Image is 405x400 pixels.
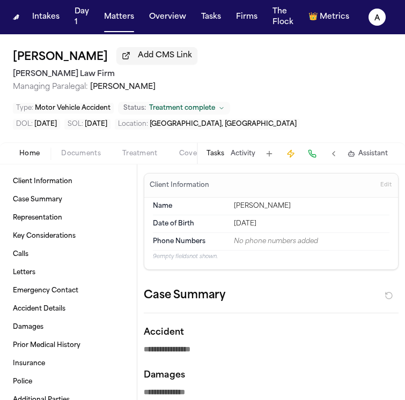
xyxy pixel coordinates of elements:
[115,119,300,130] button: Edit Location: El Paso, TX
[9,246,128,263] a: Calls
[13,250,28,259] span: Calls
[144,287,225,304] h2: Case Summary
[153,220,227,228] dt: Date of Birth
[13,177,72,186] span: Client Information
[262,146,277,161] button: Add Task
[149,104,215,112] span: Treatment complete
[153,253,389,261] p: 9 empty fields not shown.
[122,149,158,158] span: Treatment
[9,209,128,227] a: Representation
[153,202,227,210] dt: Name
[13,83,88,91] span: Managing Paralegal:
[150,121,297,127] span: [GEOGRAPHIC_DATA], [GEOGRAPHIC_DATA]
[268,2,298,32] button: The Flock
[35,105,111,111] span: Motor Vehicle Accident
[13,341,80,350] span: Prior Medical History
[308,12,318,22] span: crown
[148,181,211,190] h3: Client Information
[85,121,107,127] span: [DATE]
[153,237,205,246] span: Phone Numbers
[9,373,128,390] a: Police
[28,7,64,27] button: Intakes
[9,300,128,318] a: Accident Details
[64,119,111,130] button: Edit SOL: 2027-10-06
[348,149,388,158] button: Assistant
[144,369,399,382] p: Damages
[68,121,83,127] span: SOL :
[13,214,62,222] span: Representation
[179,149,212,158] span: Coverage
[19,149,40,158] span: Home
[13,14,19,19] a: Home
[13,49,108,66] button: Edit matter name
[9,282,128,299] a: Emergency Contact
[9,337,128,354] a: Prior Medical History
[374,14,380,22] text: A
[9,191,128,208] a: Case Summary
[9,319,128,336] a: Damages
[197,7,225,27] button: Tasks
[207,149,224,158] button: Tasks
[283,146,298,161] button: Create Immediate Task
[34,121,57,127] span: [DATE]
[13,68,392,81] h2: [PERSON_NAME] Law Firm
[13,232,76,240] span: Key Considerations
[358,149,388,158] span: Assistant
[9,264,128,281] a: Letters
[234,237,389,246] div: No phone numbers added
[61,149,101,158] span: Documents
[138,50,192,61] span: Add CMS Link
[118,121,148,127] span: Location :
[13,119,60,130] button: Edit DOL: 2024-10-06
[232,7,262,27] button: Firms
[16,121,33,127] span: DOL :
[123,104,146,112] span: Status:
[100,7,138,27] button: Matters
[380,182,392,189] span: Edit
[9,355,128,372] a: Insurance
[13,359,45,368] span: Insurance
[13,378,32,386] span: Police
[13,286,78,295] span: Emergency Contact
[70,2,93,32] button: Day 1
[13,305,65,313] span: Accident Details
[234,220,389,228] div: [DATE]
[231,149,255,158] button: Activity
[118,102,230,115] button: Change status from Treatment complete
[234,202,389,210] div: [PERSON_NAME]
[305,146,320,161] button: Make a Call
[13,268,35,277] span: Letters
[304,7,354,27] button: crownMetrics
[13,323,43,331] span: Damages
[145,7,190,27] button: Overview
[13,49,108,66] h1: [PERSON_NAME]
[377,177,395,194] button: Edit
[16,105,33,111] span: Type :
[320,12,349,22] span: Metrics
[13,195,62,204] span: Case Summary
[9,228,128,245] a: Key Considerations
[144,326,399,339] p: Accident
[13,14,19,19] img: Finch Logo
[9,173,128,190] a: Client Information
[13,103,114,114] button: Edit Type: Motor Vehicle Accident
[116,47,197,64] button: Add CMS Link
[90,83,156,91] span: [PERSON_NAME]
